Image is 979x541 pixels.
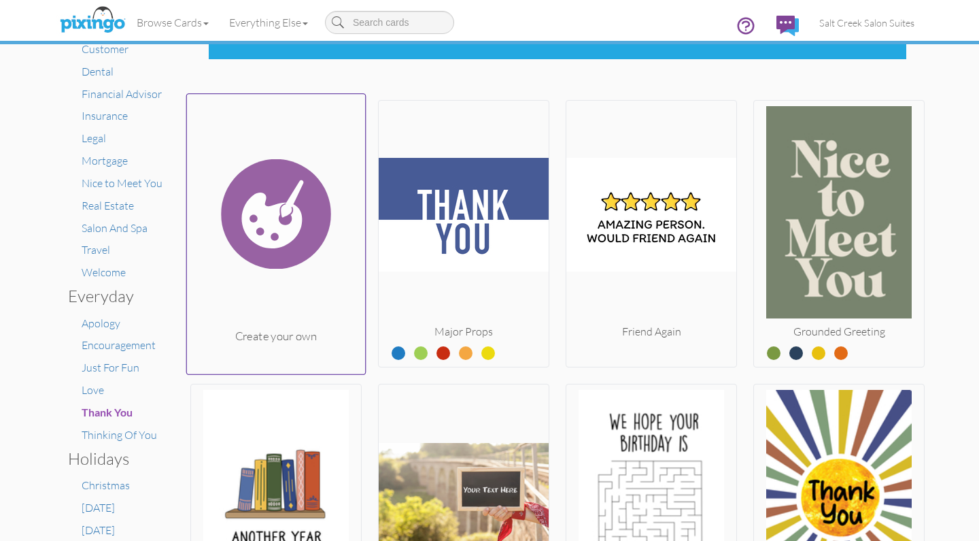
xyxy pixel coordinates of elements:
[82,265,126,279] a: Welcome
[82,383,104,397] a: Love
[82,65,114,78] a: Dental
[219,5,318,39] a: Everything Else
[82,406,133,419] span: Thank You
[68,287,167,305] h3: Everyday
[82,199,134,212] a: Real Estate
[82,154,128,167] a: Mortgage
[754,324,924,340] div: Grounded Greeting
[187,328,366,344] div: Create your own
[809,5,925,40] a: Salt Creek Salon Suites
[82,338,156,352] a: Encouragement
[82,87,162,101] a: Financial Advisor
[379,324,549,340] div: Major Props
[82,523,115,537] a: [DATE]
[126,5,219,39] a: Browse Cards
[82,243,110,257] a: Travel
[82,501,115,514] a: [DATE]
[82,176,162,190] a: Nice to Meet You
[68,450,167,468] h3: Holidays
[379,106,549,324] img: 20250716-161921-cab435a0583f-250.jpg
[776,16,799,36] img: comments.svg
[56,3,128,37] img: pixingo logo
[566,106,736,324] img: 20241114-001517-5c2bbd06cf65-250.jpg
[187,99,366,328] img: create.svg
[82,221,148,235] a: Salon And Spa
[82,109,128,122] a: Insurance
[82,42,128,56] a: Customer
[82,316,120,330] a: Apology
[82,406,133,419] a: Thank You
[566,324,736,340] div: Friend Again
[819,17,914,29] span: Salt Creek Salon Suites
[82,428,157,442] a: Thinking Of You
[325,11,454,34] input: Search cards
[82,361,139,374] a: Just For Fun
[82,478,130,492] a: Christmas
[754,106,924,324] img: 20250527-043541-0b2d8b8e4674-250.jpg
[82,131,106,145] a: Legal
